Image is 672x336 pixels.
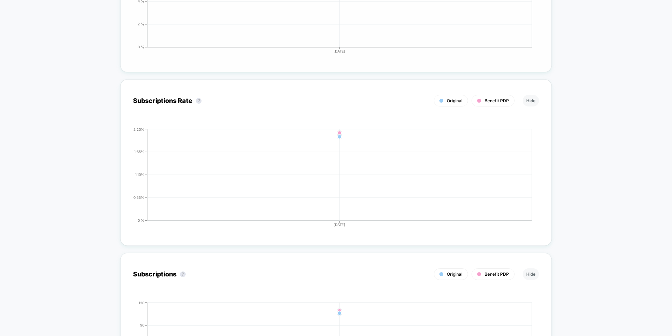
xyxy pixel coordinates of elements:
[138,45,144,49] tspan: 0 %
[196,98,202,104] button: ?
[133,127,144,131] tspan: 2.20%
[138,22,144,26] tspan: 2 %
[447,271,462,277] span: Original
[126,127,532,233] div: SUBSCRIPTIONS_RATE
[135,172,144,177] tspan: 1.10%
[485,98,509,103] span: Benefit PDP
[140,323,144,327] tspan: 90
[134,149,144,154] tspan: 1.65%
[334,49,346,53] tspan: [DATE]
[138,218,144,222] tspan: 0 %
[133,195,144,200] tspan: 0.55%
[447,98,462,103] span: Original
[334,222,346,227] tspan: [DATE]
[523,95,539,106] button: Hide
[139,300,144,305] tspan: 120
[180,271,186,277] button: ?
[523,268,539,280] button: Hide
[485,271,509,277] span: Benefit PDP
